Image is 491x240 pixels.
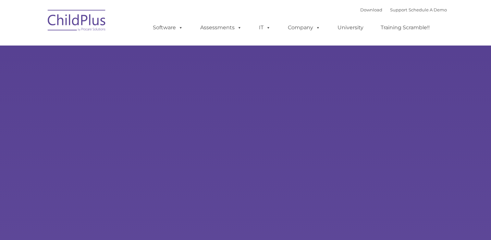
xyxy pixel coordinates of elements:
a: Company [281,21,327,34]
a: Download [360,7,382,12]
a: Training Scramble!! [374,21,436,34]
a: Schedule A Demo [409,7,447,12]
a: IT [252,21,277,34]
a: Software [146,21,190,34]
font: | [360,7,447,12]
a: University [331,21,370,34]
a: Support [390,7,407,12]
a: Assessments [194,21,248,34]
img: ChildPlus by Procare Solutions [44,5,109,38]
